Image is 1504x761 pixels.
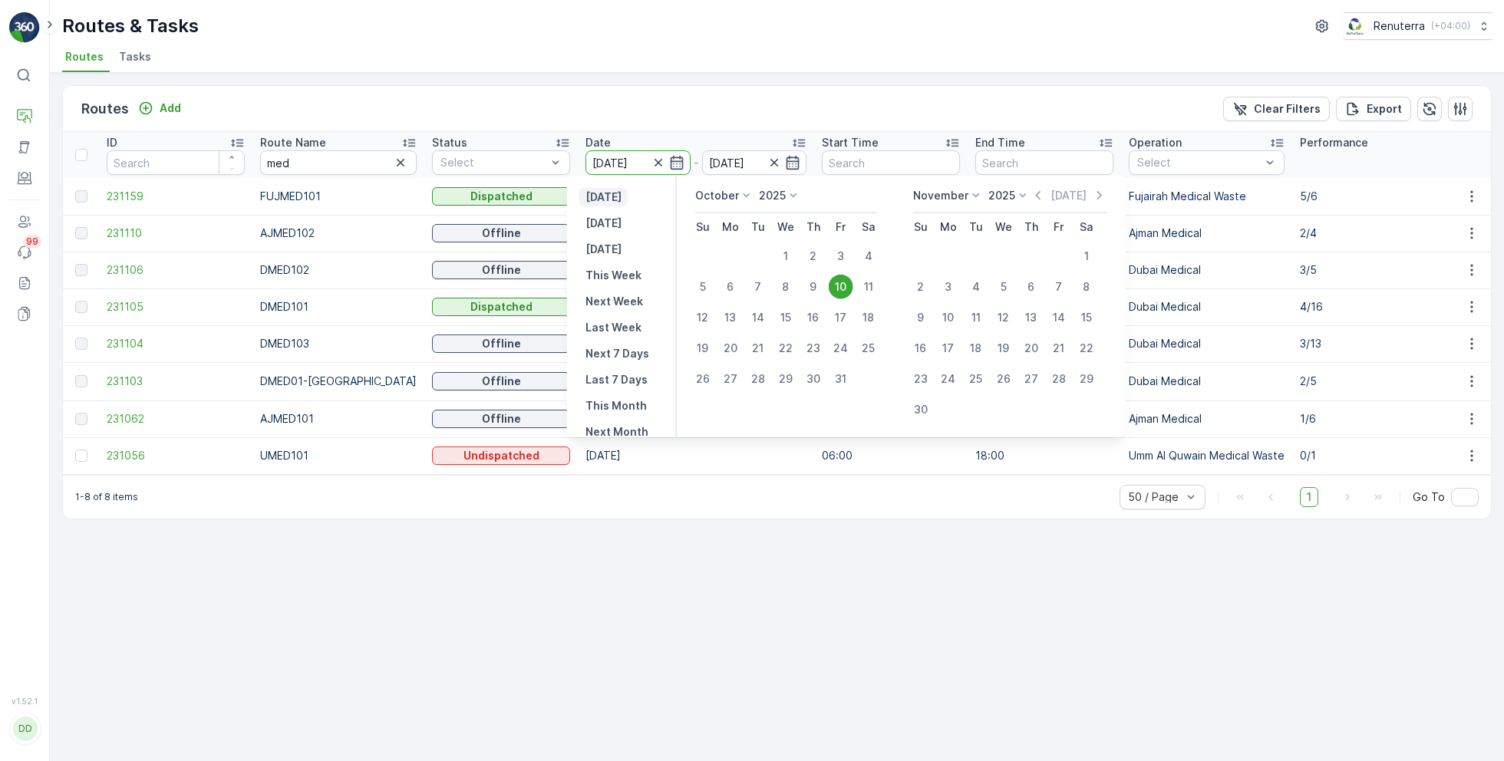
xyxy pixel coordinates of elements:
[260,374,417,389] p: DMED01-[GEOGRAPHIC_DATA]
[829,275,853,299] div: 10
[81,98,129,120] p: Routes
[856,244,881,268] div: 4
[463,448,539,463] p: Undispatched
[691,367,715,391] div: 26
[1300,336,1438,351] p: 3/13
[691,336,715,361] div: 19
[827,213,855,241] th: Friday
[909,367,933,391] div: 23
[75,264,87,276] div: Toggle Row Selected
[432,261,570,279] button: Offline
[936,305,961,330] div: 10
[482,336,521,351] p: Offline
[432,187,570,206] button: Dispatched
[1300,448,1438,463] p: 0/1
[107,135,117,150] p: ID
[1045,213,1073,241] th: Friday
[107,226,245,241] a: 231110
[829,244,853,268] div: 3
[1223,97,1330,121] button: Clear Filters
[432,298,570,316] button: Dispatched
[62,14,199,38] p: Routes & Tasks
[107,262,245,278] a: 231106
[1300,226,1438,241] p: 2/4
[800,213,827,241] th: Thursday
[718,367,743,391] div: 27
[579,423,655,441] button: Next Month
[260,189,417,204] p: FUJMED101
[718,275,743,299] div: 6
[746,305,770,330] div: 14
[801,305,826,330] div: 16
[991,367,1016,391] div: 26
[964,305,988,330] div: 11
[988,188,1015,203] p: 2025
[964,367,988,391] div: 25
[907,213,935,241] th: Sunday
[1129,374,1285,389] p: Dubai Medical
[909,397,933,422] div: 30
[585,242,622,257] p: [DATE]
[909,305,933,330] div: 9
[991,336,1016,361] div: 19
[107,374,245,389] span: 231103
[1413,489,1445,505] span: Go To
[1074,305,1099,330] div: 15
[773,336,798,361] div: 22
[578,437,814,474] td: [DATE]
[432,446,570,465] button: Undispatched
[482,226,521,241] p: Offline
[579,397,653,415] button: This Month
[9,709,40,749] button: DD
[107,448,245,463] a: 231056
[964,275,988,299] div: 4
[1129,262,1285,278] p: Dubai Medical
[432,224,570,242] button: Offline
[801,244,826,268] div: 2
[107,150,245,175] input: Search
[1300,374,1438,389] p: 2/5
[695,188,739,203] p: October
[75,491,138,503] p: 1-8 of 8 items
[260,299,417,315] p: DMED101
[585,268,642,283] p: This Week
[585,150,691,175] input: dd/mm/yyyy
[856,305,881,330] div: 18
[260,336,417,351] p: DMED103
[432,334,570,353] button: Offline
[746,336,770,361] div: 21
[829,367,853,391] div: 31
[991,305,1016,330] div: 12
[585,320,642,335] p: Last Week
[1300,135,1368,150] p: Performance
[694,153,699,172] p: -
[579,240,628,259] button: Tomorrow
[1300,262,1438,278] p: 3/5
[822,135,879,150] p: Start Time
[75,227,87,239] div: Toggle Row Selected
[1374,18,1425,34] p: Renuterra
[585,189,622,205] p: [DATE]
[1019,336,1044,361] div: 20
[9,237,40,268] a: 99
[773,275,798,299] div: 8
[107,299,245,315] a: 231105
[1047,367,1071,391] div: 28
[1047,275,1071,299] div: 7
[585,216,622,231] p: [DATE]
[1129,299,1285,315] p: Dubai Medical
[717,213,744,241] th: Monday
[856,336,881,361] div: 25
[1074,367,1099,391] div: 29
[585,424,648,440] p: Next Month
[975,135,1025,150] p: End Time
[702,150,807,175] input: dd/mm/yyyy
[746,367,770,391] div: 28
[801,336,826,361] div: 23
[107,336,245,351] a: 231104
[579,188,628,206] button: Yesterday
[1074,244,1099,268] div: 1
[964,336,988,361] div: 18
